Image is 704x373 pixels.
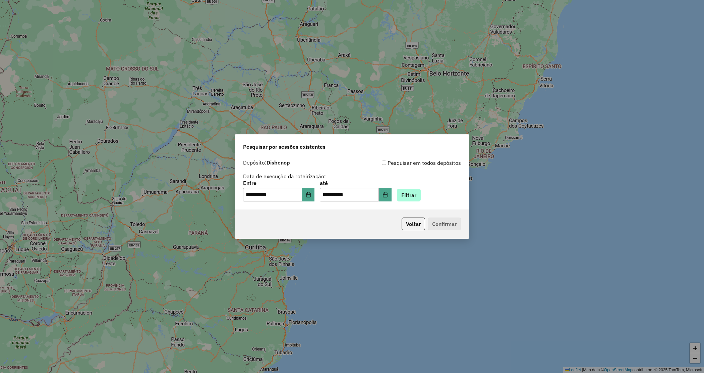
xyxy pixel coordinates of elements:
button: Choose Date [379,188,392,201]
strong: Disbenop [267,159,290,166]
div: Pesquisar em todos depósitos [352,159,461,167]
label: Entre [243,179,314,187]
label: Data de execução da roteirização: [243,172,326,180]
span: Pesquisar por sessões existentes [243,143,326,151]
label: Depósito: [243,158,290,167]
button: Filtrar [397,189,421,201]
button: Voltar [402,218,425,230]
button: Choose Date [302,188,315,201]
label: até [320,179,391,187]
